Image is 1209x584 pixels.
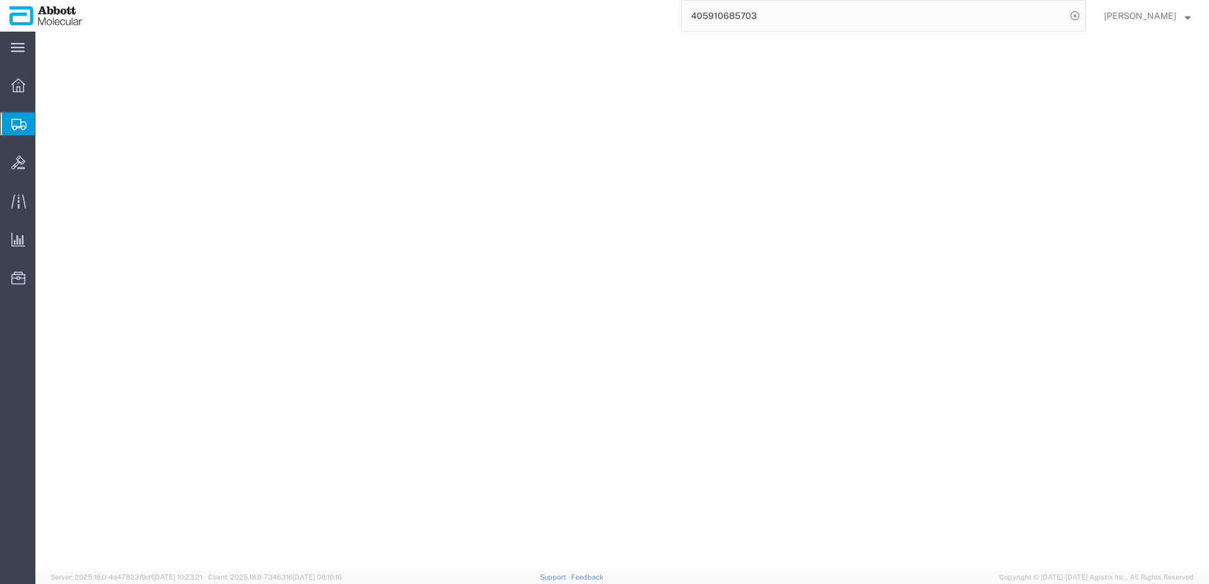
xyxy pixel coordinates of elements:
span: Server: 2025.18.0-4e47823f9d1 [51,573,202,581]
button: [PERSON_NAME] [1103,8,1191,23]
img: logo [9,6,83,25]
span: [DATE] 08:10:16 [293,573,342,581]
input: Search for shipment number, reference number [682,1,1066,31]
span: [DATE] 10:23:21 [153,573,202,581]
span: Raza Khan [1104,9,1176,23]
a: Feedback [571,573,603,581]
span: Copyright © [DATE]-[DATE] Agistix Inc., All Rights Reserved [999,572,1194,583]
span: Client: 2025.18.0-7346316 [208,573,342,581]
a: Support [540,573,572,581]
iframe: FS Legacy Container [35,32,1209,571]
